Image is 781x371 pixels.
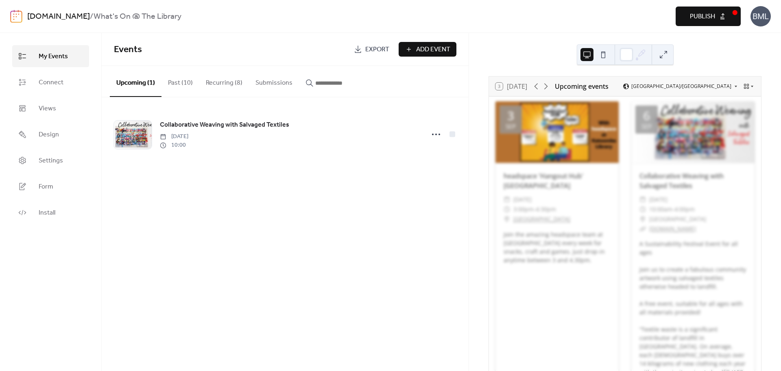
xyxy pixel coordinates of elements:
[672,204,674,214] span: -
[39,156,63,166] span: Settings
[12,71,89,93] a: Connect
[12,202,89,224] a: Install
[12,149,89,171] a: Settings
[12,97,89,119] a: Views
[160,141,188,149] span: 10:00
[513,195,532,204] span: [DATE]
[506,123,516,130] div: Sep
[12,176,89,198] a: Form
[94,9,181,24] b: What's On @ The Library
[161,66,199,96] button: Past (10)
[12,45,89,67] a: My Events
[504,214,510,224] div: ​
[90,9,94,24] b: /
[10,10,22,23] img: logo
[513,204,534,214] span: 3:00pm
[649,204,672,214] span: 10:00am
[643,110,650,122] div: 6
[649,214,706,224] span: [GEOGRAPHIC_DATA]
[348,42,395,57] a: Export
[39,130,59,140] span: Design
[365,45,389,55] span: Export
[39,208,55,218] span: Install
[399,42,456,57] button: Add Event
[12,123,89,145] a: Design
[750,6,771,26] div: BML
[649,225,696,233] a: [DOMAIN_NAME]
[641,123,652,130] div: Sep
[555,81,609,91] div: Upcoming events
[507,110,514,122] div: 3
[249,66,299,96] button: Submissions
[536,204,556,214] span: 4:30pm
[27,9,90,24] a: [DOMAIN_NAME]
[639,195,646,204] div: ​
[39,52,68,61] span: My Events
[674,204,695,214] span: 4:00pm
[690,12,715,22] span: Publish
[534,204,536,214] span: -
[639,171,724,190] a: Collaborative Weaving with Salvaged Textiles
[495,171,619,191] div: headspace 'Hangout Hub' [GEOGRAPHIC_DATA]
[110,66,161,97] button: Upcoming (1)
[39,104,56,114] span: Views
[114,41,142,59] span: Events
[504,195,510,204] div: ​
[495,230,619,264] div: Join the amazing headspace team at [GEOGRAPHIC_DATA] every week for snacks, craft and games. Just...
[39,182,53,192] span: Form
[416,45,450,55] span: Add Event
[160,120,289,130] a: Collaborative Weaving with Salvaged Textiles
[649,195,668,204] span: [DATE]
[639,214,646,224] div: ​
[631,84,731,89] span: [GEOGRAPHIC_DATA]/[GEOGRAPHIC_DATA]
[504,204,510,214] div: ​
[676,7,741,26] button: Publish
[160,132,188,141] span: [DATE]
[199,66,249,96] button: Recurring (8)
[639,204,646,214] div: ​
[39,78,63,88] span: Connect
[639,224,646,234] div: ​
[513,214,570,224] a: [GEOGRAPHIC_DATA]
